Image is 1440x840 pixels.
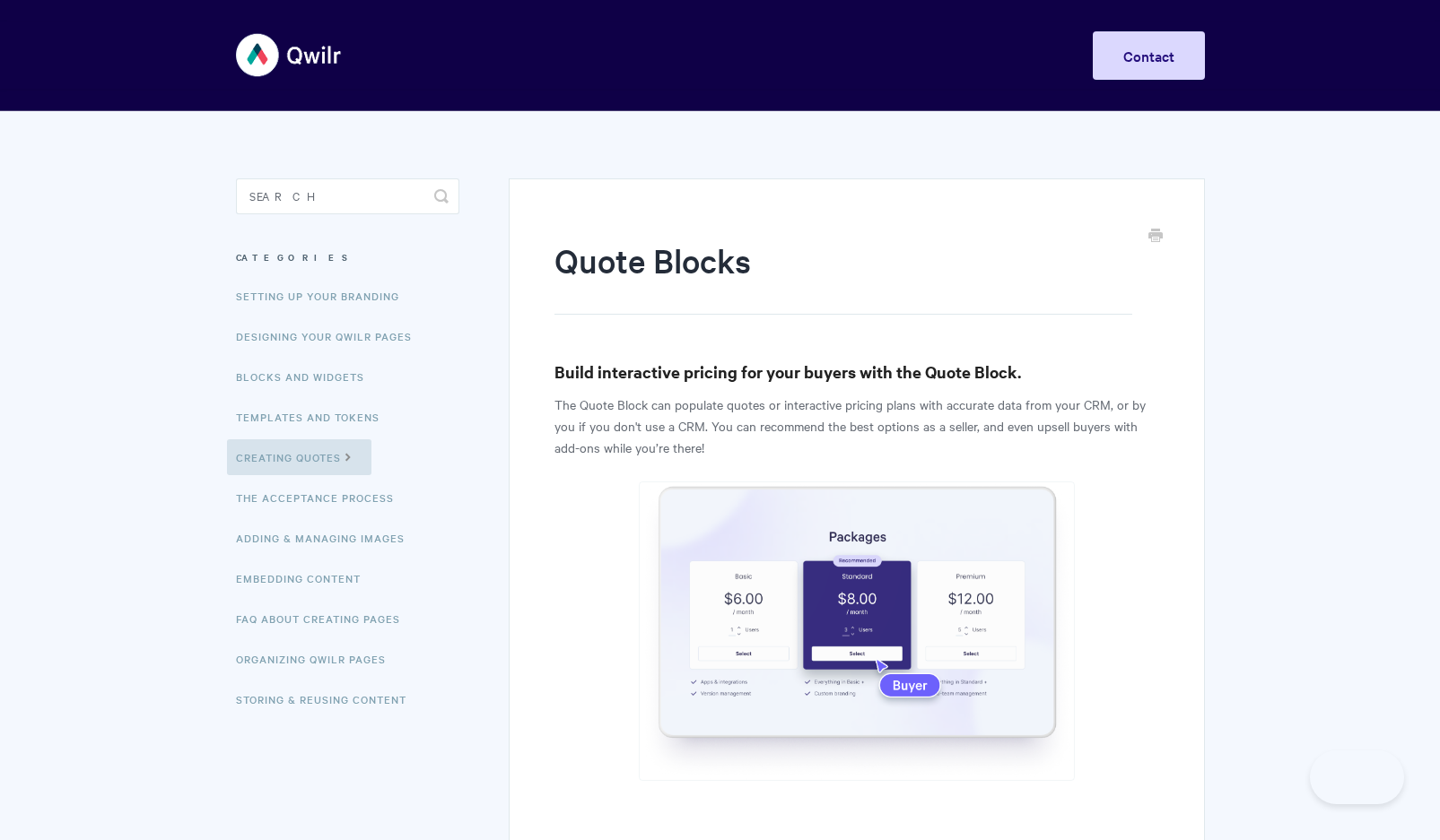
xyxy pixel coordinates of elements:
a: Embedding Content [236,560,374,596]
img: file-30ANXqc23E.png [639,481,1076,781]
a: Adding & Managing Images [236,520,418,556]
a: Designing Your Qwilr Pages [236,318,425,354]
a: Contact [1093,31,1205,80]
h1: Quote Blocks [554,238,1131,315]
a: FAQ About Creating Pages [236,601,414,636]
iframe: Toggle Customer Support [1310,750,1404,804]
input: Search [236,178,459,214]
a: Blocks and Widgets [236,359,378,394]
a: Creating Quotes [227,439,371,475]
a: Setting up your Branding [236,278,413,314]
a: The Acceptance Process [236,480,407,515]
h3: Build interactive pricing for your buyers with the Quote Block. [554,359,1158,385]
a: Templates and Tokens [236,399,393,435]
p: The Quote Block can populate quotes or interactive pricing plans with accurate data from your CRM... [554,394,1158,458]
img: Qwilr Help Center [236,22,343,89]
a: Organizing Qwilr Pages [236,641,399,677]
a: Storing & Reusing Content [236,681,420,717]
a: Print this Article [1148,227,1163,247]
h3: Categories [236,241,459,273]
